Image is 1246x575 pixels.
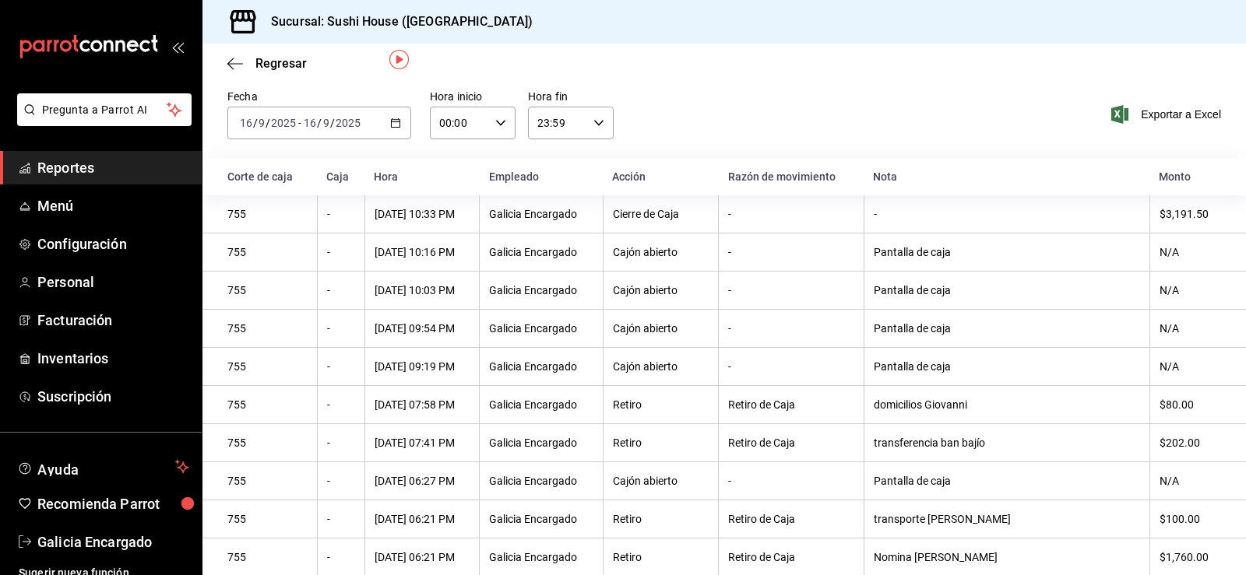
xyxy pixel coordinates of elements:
[327,475,355,487] div: -
[489,551,593,563] div: Galicia Encargado
[326,170,355,183] div: Caja
[489,208,593,220] div: Galicia Encargado
[728,284,854,296] div: -
[613,360,709,373] div: Cajón abierto
[728,437,854,449] div: Retiro de Caja
[489,284,593,296] div: Galicia Encargado
[37,157,189,178] span: Reportes
[389,50,409,69] img: Tooltip marker
[327,437,355,449] div: -
[613,513,709,525] div: Retiro
[259,12,533,31] h3: Sucursal: Sushi House ([GEOGRAPHIC_DATA])
[489,398,593,411] div: Galicia Encargado
[1160,513,1221,525] div: $100.00
[171,40,184,53] button: open_drawer_menu
[227,513,308,525] div: 755
[489,513,593,525] div: Galicia Encargado
[728,551,854,563] div: Retiro de Caja
[728,475,854,487] div: -
[227,360,308,373] div: 755
[270,117,297,129] input: ----
[42,102,167,118] span: Pregunta a Parrot AI
[227,56,307,71] button: Regresar
[874,246,1140,258] div: Pantalla de caja
[874,437,1140,449] div: transferencia ban bajío
[613,475,709,487] div: Cajón abierto
[227,437,308,449] div: 755
[430,91,516,102] label: Hora inicio
[374,170,470,183] div: Hora
[303,117,317,129] input: --
[528,91,614,102] label: Hora fin
[375,360,470,373] div: [DATE] 09:19 PM
[227,475,308,487] div: 755
[728,513,854,525] div: Retiro de Caja
[298,117,301,129] span: -
[227,170,308,183] div: Corte de caja
[375,246,470,258] div: [DATE] 10:16 PM
[874,284,1140,296] div: Pantalla de caja
[489,246,593,258] div: Galicia Encargado
[37,493,189,514] span: Recomienda Parrot
[1160,398,1221,411] div: $80.00
[1160,208,1221,220] div: $3,191.50
[728,246,854,258] div: -
[11,113,192,129] a: Pregunta a Parrot AI
[728,170,854,183] div: Razón de movimiento
[489,322,593,335] div: Galicia Encargado
[375,513,470,525] div: [DATE] 06:21 PM
[327,284,355,296] div: -
[327,398,355,411] div: -
[489,437,593,449] div: Galicia Encargado
[1114,105,1221,124] button: Exportar a Excel
[1160,437,1221,449] div: $202.00
[613,437,709,449] div: Retiro
[613,208,709,220] div: Cierre de Caja
[874,513,1140,525] div: transporte [PERSON_NAME]
[873,170,1140,183] div: Nota
[327,246,355,258] div: -
[489,360,593,373] div: Galicia Encargado
[37,348,189,369] span: Inventarios
[327,322,355,335] div: -
[612,170,709,183] div: Acción
[327,513,355,525] div: -
[335,117,361,129] input: ----
[327,208,355,220] div: -
[1160,322,1221,335] div: N/A
[17,93,192,126] button: Pregunta a Parrot AI
[37,531,189,552] span: Galicia Encargado
[375,398,470,411] div: [DATE] 07:58 PM
[613,398,709,411] div: Retiro
[728,208,854,220] div: -
[1160,246,1221,258] div: N/A
[728,360,854,373] div: -
[375,208,470,220] div: [DATE] 10:33 PM
[317,117,322,129] span: /
[253,117,258,129] span: /
[37,386,189,407] span: Suscripción
[874,475,1140,487] div: Pantalla de caja
[327,360,355,373] div: -
[266,117,270,129] span: /
[322,117,330,129] input: --
[258,117,266,129] input: --
[375,322,470,335] div: [DATE] 09:54 PM
[1160,475,1221,487] div: N/A
[613,284,709,296] div: Cajón abierto
[1160,284,1221,296] div: N/A
[227,398,308,411] div: 755
[728,322,854,335] div: -
[489,475,593,487] div: Galicia Encargado
[255,56,307,71] span: Regresar
[227,322,308,335] div: 755
[375,437,470,449] div: [DATE] 07:41 PM
[613,551,709,563] div: Retiro
[37,272,189,293] span: Personal
[375,551,470,563] div: [DATE] 06:21 PM
[330,117,335,129] span: /
[728,398,854,411] div: Retiro de Caja
[239,117,253,129] input: --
